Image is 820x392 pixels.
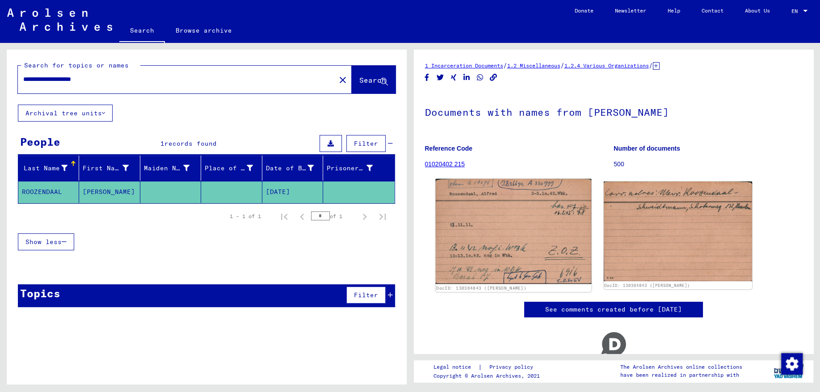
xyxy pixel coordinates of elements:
mat-header-cell: Last Name [18,156,79,181]
div: Place of Birth [205,161,264,175]
b: Number of documents [614,145,680,152]
a: 01020402 215 [425,160,465,168]
button: Previous page [293,207,311,225]
button: Filter [346,287,386,303]
span: records found [164,139,217,148]
img: 001.jpg [435,179,591,284]
p: The Arolsen Archives online collections [620,363,742,371]
button: Share on Xing [449,72,458,83]
span: / [503,61,507,69]
span: / [560,61,564,69]
mat-header-cell: First Name [79,156,140,181]
div: Maiden Name [144,164,189,173]
mat-icon: close [337,75,348,85]
button: Archival tree units [18,105,113,122]
a: Search [119,20,165,43]
a: See comments created before [DATE] [545,305,682,314]
p: Copyright © Arolsen Archives, 2021 [433,372,543,380]
a: 1.2 Miscellaneous [507,62,560,69]
button: Filter [346,135,386,152]
a: Privacy policy [482,362,543,372]
div: First Name [83,161,139,175]
img: Change consent [781,353,803,375]
div: Change consent [781,353,802,374]
span: Show less [25,238,62,246]
button: Share on Twitter [436,72,445,83]
div: Date of Birth [266,161,325,175]
img: yv_logo.png [772,360,805,382]
button: Last page [374,207,391,225]
span: Filter [354,291,378,299]
span: 1 [160,139,164,148]
div: Prisoner # [327,161,383,175]
div: 1 – 1 of 1 [230,212,261,220]
mat-cell: [PERSON_NAME] [79,181,140,203]
span: EN [791,8,801,14]
button: Copy link [489,72,498,83]
a: 1 Incarceration Documents [425,62,503,69]
span: Search [359,76,386,84]
mat-header-cell: Date of Birth [262,156,323,181]
button: First page [275,207,293,225]
button: Share on Facebook [422,72,432,83]
h1: Documents with names from [PERSON_NAME] [425,92,803,131]
div: of 1 [311,212,356,220]
span: Filter [354,139,378,148]
b: Reference Code [425,145,473,152]
mat-header-cell: Maiden Name [140,156,201,181]
a: Legal notice [433,362,478,372]
div: Topics [20,285,60,301]
mat-label: Search for topics or names [24,61,129,69]
img: Arolsen_neg.svg [7,8,112,31]
mat-header-cell: Prisoner # [323,156,394,181]
button: Share on WhatsApp [475,72,485,83]
button: Next page [356,207,374,225]
a: Browse archive [165,20,243,41]
mat-cell: ROOZENDAAL [18,181,79,203]
div: Place of Birth [205,164,252,173]
img: 002.jpg [604,181,752,281]
button: Clear [334,71,352,89]
span: / [649,61,653,69]
div: Prisoner # [327,164,372,173]
p: 500 [614,160,802,169]
div: First Name [83,164,128,173]
mat-cell: [DATE] [262,181,323,203]
a: DocID: 130364843 ([PERSON_NAME]) [436,285,526,291]
a: DocID: 130364843 ([PERSON_NAME]) [604,283,690,288]
a: 1.2.4 Various Organizations [564,62,649,69]
div: Maiden Name [144,161,201,175]
div: | [433,362,543,372]
div: People [20,134,60,150]
div: Last Name [22,164,67,173]
mat-header-cell: Place of Birth [201,156,262,181]
button: Show less [18,233,74,250]
div: Date of Birth [266,164,314,173]
button: Share on LinkedIn [462,72,471,83]
button: Search [352,66,395,93]
div: Last Name [22,161,79,175]
p: have been realized in partnership with [620,371,742,379]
